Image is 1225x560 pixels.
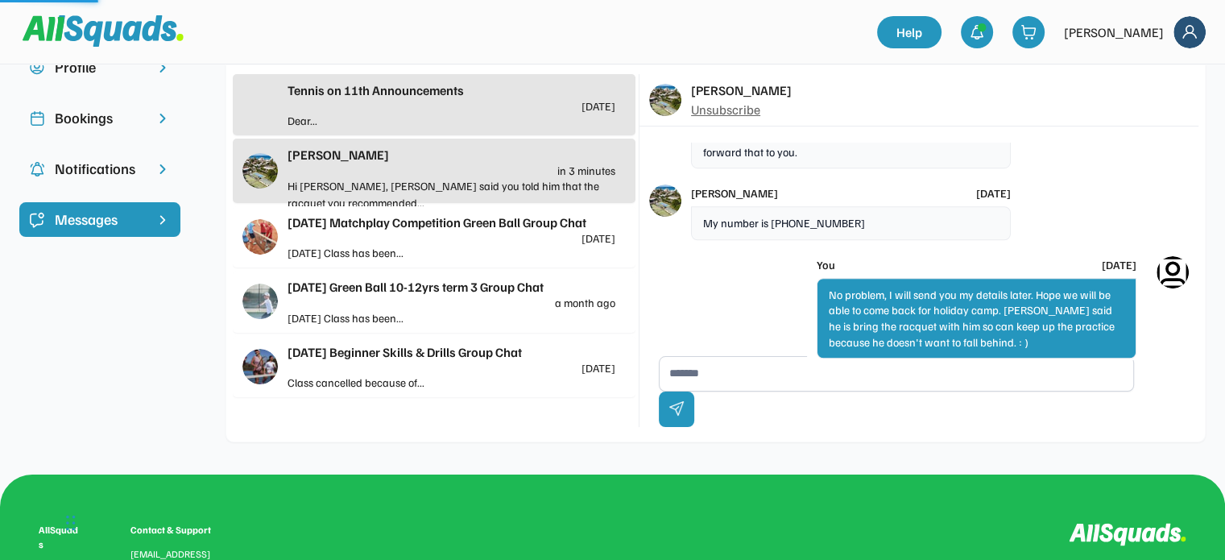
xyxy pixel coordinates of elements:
div: Dear... [288,112,452,129]
img: Squad%20Logo.svg [23,15,184,46]
div: Hi [PERSON_NAME], [PERSON_NAME] said you told him that the racquet you recommended... [288,177,615,211]
div: [DATE] [581,232,615,244]
img: Icon%20copy%202.svg [29,110,45,127]
div: [DATE] [976,185,1011,201]
div: Unsubscribe [691,100,760,119]
img: Icon%20copy%204.svg [29,161,45,177]
div: a month ago [555,297,615,309]
img: Frame%2018.svg [1173,16,1206,48]
div: [PERSON_NAME] [691,81,792,100]
div: [DATE] Green Ball 10-12yrs term 3 Group Chat [288,277,615,297]
div: Notifications [55,158,145,180]
img: IMG_2979.png [242,87,278,122]
div: No problem, I will send you my details later. Hope we will be able to come back for holiday camp.... [817,278,1136,359]
img: chevron-right.svg [155,60,171,76]
div: [DATE] Beginner Skills & Drills Group Chat [288,342,615,362]
img: user-circle.svg [29,60,45,76]
img: Icon%20%2821%29.svg [29,212,45,228]
div: [DATE] Matchplay Competition Green Ball Group Chat [288,213,615,232]
img: IMG_3009.jpeg [242,349,278,384]
img: chevron-right%20copy%203.svg [155,212,171,228]
div: [DATE] [581,362,615,374]
img: Logo%20inverted.svg [1069,523,1186,546]
div: Bookings [55,107,145,129]
div: My number is [PHONE_NUMBER] [691,206,1011,240]
div: Profile [55,56,145,78]
div: [PERSON_NAME] [1064,23,1164,42]
div: [DATE] [1102,256,1136,273]
a: Help [877,16,942,48]
div: You [817,256,835,273]
div: [PERSON_NAME] [288,145,615,164]
img: 1000017423.png [649,84,681,116]
div: Tennis on 11th Announcements [288,81,615,100]
img: bell-03%20%281%29.svg [969,24,985,40]
div: in 3 minutes [557,164,615,176]
div: Contact & Support [130,523,230,537]
img: chevron-right.svg [155,161,171,177]
div: [DATE] [581,100,615,112]
img: IMG_3167.jpeg [242,284,278,319]
img: 1000017423.png [242,153,278,189]
img: 1000017423.png [649,185,681,217]
img: IMG_3170.jpeg [242,219,278,255]
img: Icon%20%282%29.svg [1157,256,1189,288]
div: [DATE] Class has been... [288,244,452,261]
div: [DATE] Class has been... [288,309,452,326]
div: Class cancelled because of... [288,374,452,391]
div: [PERSON_NAME] [691,185,778,201]
img: shopping-cart-01%20%281%29.svg [1020,24,1037,40]
div: Messages [55,209,145,230]
img: chevron-right.svg [155,110,171,127]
